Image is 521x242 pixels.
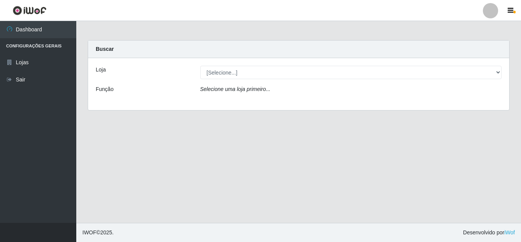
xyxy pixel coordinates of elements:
[82,229,96,236] span: IWOF
[13,6,47,15] img: CoreUI Logo
[200,86,270,92] i: Selecione uma loja primeiro...
[463,229,515,237] span: Desenvolvido por
[504,229,515,236] a: iWof
[96,66,106,74] label: Loja
[96,46,114,52] strong: Buscar
[96,85,114,93] label: Função
[82,229,114,237] span: © 2025 .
